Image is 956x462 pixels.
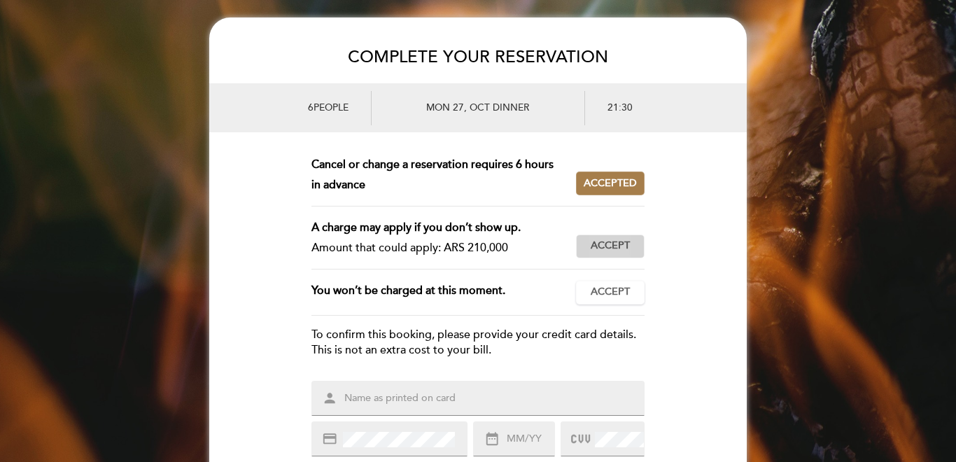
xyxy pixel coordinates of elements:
[311,327,645,359] div: To confirm this booking, please provide your credit card details. This is not an extra cost to yo...
[343,391,647,407] input: Name as printed on card
[311,155,576,195] div: Cancel or change a reservation requires 6 hours in advance
[371,91,585,125] div: Mon 27, Oct DINNER
[322,391,337,406] i: person
[585,91,731,125] div: 21:30
[311,238,565,258] div: Amount that could apply: ARS 210,000
[591,285,630,300] span: Accept
[484,431,500,447] i: date_range
[576,171,645,195] button: Accepted
[584,176,637,191] span: Accepted
[576,281,645,304] button: Accept
[225,91,371,125] div: 6
[505,431,554,447] input: MM/YY
[348,47,608,67] span: COMPLETE YOUR RESERVATION
[322,431,337,447] i: credit_card
[576,234,645,258] button: Accept
[311,218,565,238] div: A charge may apply if you don’t show up.
[311,281,576,304] div: You won’t be charged at this moment.
[591,239,630,253] span: Accept
[314,101,349,113] span: people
